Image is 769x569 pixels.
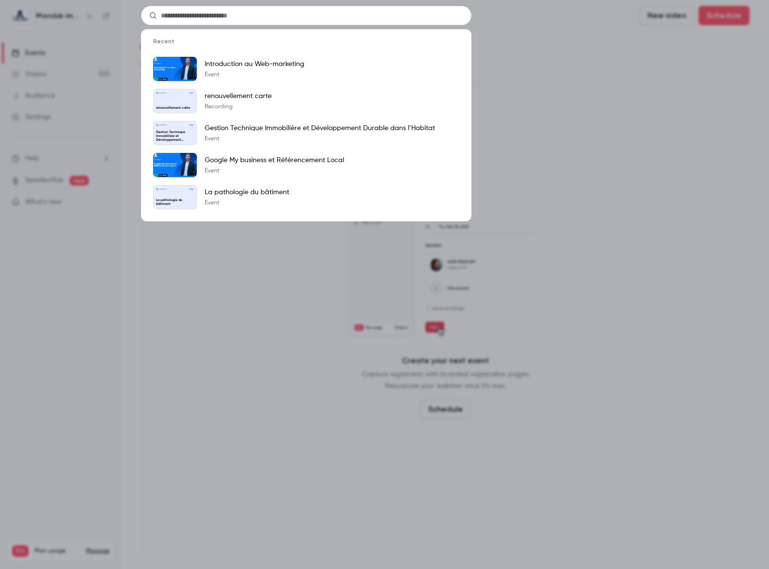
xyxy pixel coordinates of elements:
[205,103,272,111] p: Recording
[205,199,289,207] p: Event
[156,188,158,190] img: La pathologie du bâtiment
[156,131,194,142] p: Gestion Technique Immobilière et Développement Durable dans l’Habitat
[189,124,194,126] span: [DATE]
[205,123,435,133] p: Gestion Technique Immobilière et Développement Durable dans l’Habitat
[159,188,167,190] p: Monclub immo
[156,124,158,126] img: Gestion Technique Immobilière et Développement Durable dans l’Habitat
[153,153,197,177] img: Google My business et Référencement Local
[205,135,435,143] p: Event
[205,167,344,175] p: Event
[205,187,289,197] p: La pathologie du bâtiment
[156,106,194,110] p: renouvellement carte
[205,59,304,69] p: Introduction au Web-marketing
[156,199,194,206] p: La pathologie du bâtiment
[189,188,194,190] span: [DATE]
[156,92,158,94] img: renouvellement carte
[153,57,197,81] img: Introduction au Web-marketing
[141,37,471,53] li: Recent
[159,124,167,126] p: Monclub immo
[205,91,272,101] p: renouvellement carte
[205,155,344,165] p: Google My business et Référencement Local
[159,92,167,94] p: Monclub immo
[205,71,304,79] p: Event
[189,92,194,94] span: [DATE]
